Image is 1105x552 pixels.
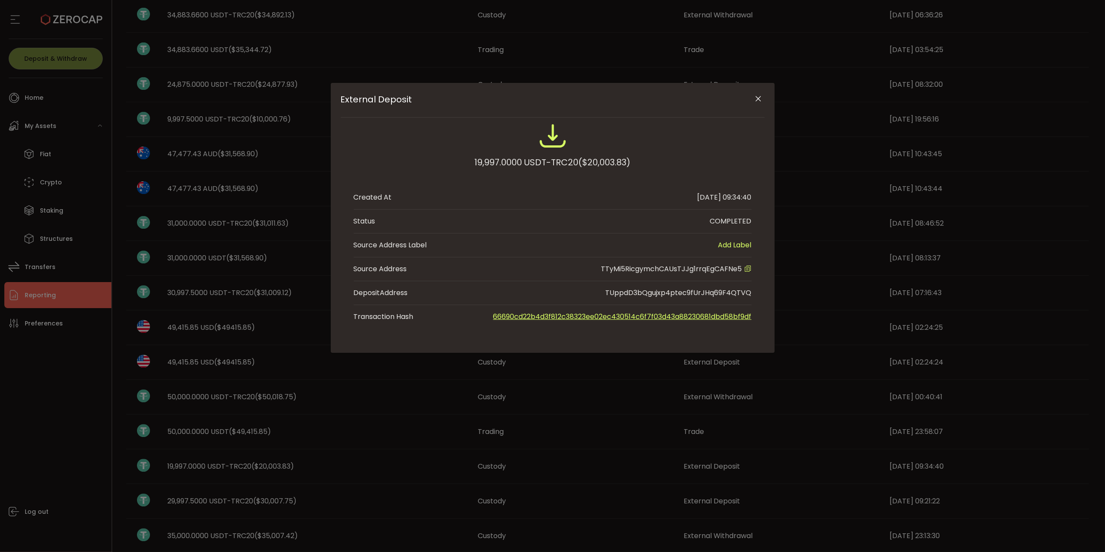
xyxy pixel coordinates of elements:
div: External Deposit [331,83,775,353]
span: External Deposit [341,94,722,105]
span: Transaction Hash [354,312,440,322]
span: TTyMi5RicgymchCAUsTJJg1rrqEgCAFNe5 [601,264,742,274]
span: Add Label [718,240,752,250]
span: ($20,003.83) [579,154,631,170]
div: Created At [354,192,392,203]
span: Source Address Label [354,240,427,250]
div: Address [354,288,408,298]
div: COMPLETED [710,216,752,227]
div: Source Address [354,264,407,274]
iframe: Chat Widget [1062,510,1105,552]
div: TUppdD3bQgujxp4ptec9fUrJHq69F4QTVQ [606,288,752,298]
span: Deposit [354,288,380,298]
a: 66690cd22b4d3f812c38323ee02ec430514c6f7f03d43a88230681dbd58bf9df [493,312,752,322]
div: Status [354,216,375,227]
button: Close [751,92,766,107]
div: 19,997.0000 USDT-TRC20 [475,154,631,170]
div: [DATE] 09:34:40 [698,192,752,203]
